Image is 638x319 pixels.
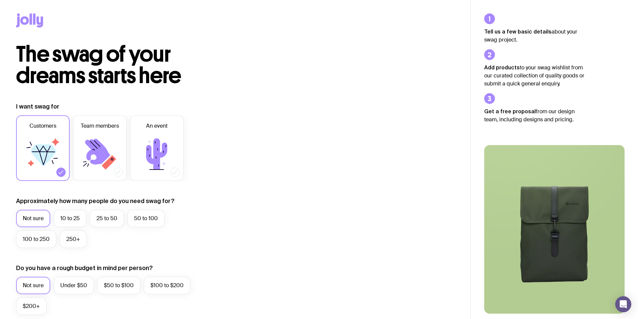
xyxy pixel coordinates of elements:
[16,231,56,248] label: 100 to 250
[60,231,87,248] label: 250+
[16,103,59,111] label: I want swag for
[90,210,124,227] label: 25 to 50
[97,277,140,294] label: $50 to $100
[127,210,165,227] label: 50 to 100
[144,277,190,294] label: $100 to $200
[484,28,552,35] strong: Tell us a few basic details
[484,64,520,70] strong: Add products
[16,264,153,272] label: Do you have a rough budget in mind per person?
[29,122,56,130] span: Customers
[16,277,50,294] label: Not sure
[16,298,47,315] label: $200+
[16,197,175,205] label: Approximately how many people do you need swag for?
[484,108,536,114] strong: Get a free proposal
[54,210,86,227] label: 10 to 25
[484,27,585,44] p: about your swag project.
[16,210,50,227] label: Not sure
[615,296,631,312] div: Open Intercom Messenger
[146,122,168,130] span: An event
[16,41,181,89] span: The swag of your dreams starts here
[81,122,119,130] span: Team members
[484,63,585,88] p: to your swag wishlist from our curated collection of quality goods or submit a quick general enqu...
[484,107,585,124] p: from our design team, including designs and pricing.
[54,277,94,294] label: Under $50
